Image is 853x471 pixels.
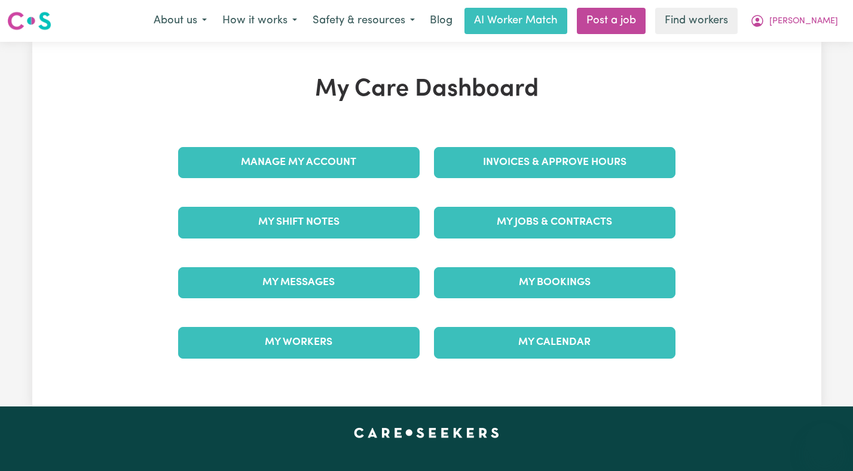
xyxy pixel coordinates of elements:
[464,8,567,34] a: AI Worker Match
[7,10,51,32] img: Careseekers logo
[434,267,675,298] a: My Bookings
[7,7,51,35] a: Careseekers logo
[171,75,683,104] h1: My Care Dashboard
[305,8,423,33] button: Safety & resources
[434,207,675,238] a: My Jobs & Contracts
[655,8,738,34] a: Find workers
[178,207,420,238] a: My Shift Notes
[805,423,843,461] iframe: Button to launch messaging window
[434,147,675,178] a: Invoices & Approve Hours
[769,15,838,28] span: [PERSON_NAME]
[146,8,215,33] button: About us
[423,8,460,34] a: Blog
[434,327,675,358] a: My Calendar
[742,8,846,33] button: My Account
[178,147,420,178] a: Manage My Account
[178,327,420,358] a: My Workers
[354,428,499,438] a: Careseekers home page
[577,8,646,34] a: Post a job
[178,267,420,298] a: My Messages
[215,8,305,33] button: How it works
